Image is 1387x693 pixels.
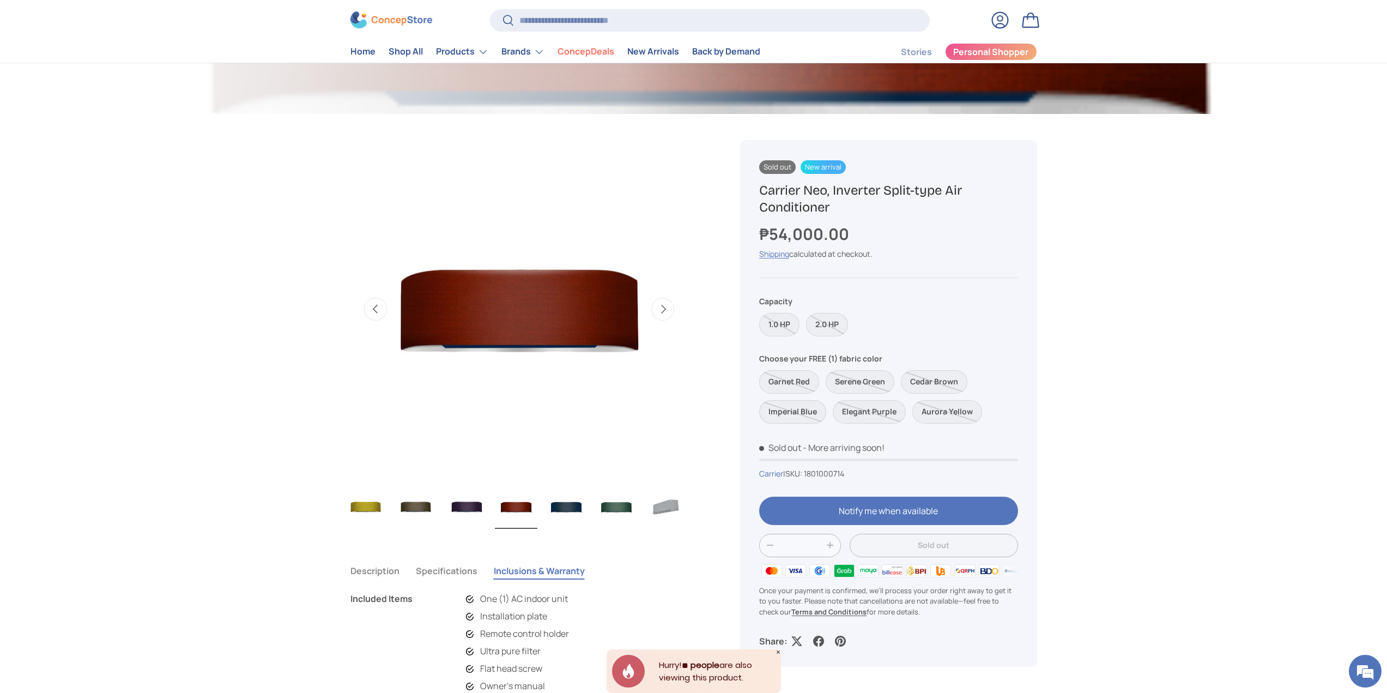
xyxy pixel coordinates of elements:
summary: Brands [495,41,551,63]
a: Personal Shopper [945,43,1037,61]
img: grabpay [832,563,856,579]
span: Sold out [759,442,801,454]
div: calculated at checkout. [759,248,1017,260]
span: New arrival [801,160,846,174]
p: - More arriving soon! [803,442,885,454]
div: Chat with us now [57,61,183,75]
li: Installation plate [466,610,576,623]
label: Sold out [833,400,906,424]
nav: Primary [350,41,760,63]
span: Sold out [759,160,796,174]
img: ubp [929,563,953,579]
button: Inclusions & Warranty [494,558,585,583]
img: carrier-neo-inverter-with-garnet-red-fabric-cover-full-view-concepstore [495,485,537,529]
img: carrier-neo-aircon-with-fabric-panel-cover-light-gray-left-side-full-view-concepstore [645,485,688,529]
p: Once your payment is confirmed, we'll process your order right away to get it to you faster. Plea... [759,586,1017,617]
h1: Carrier Neo, Inverter Split-type Air Conditioner [759,182,1017,216]
a: Stories [901,41,932,63]
img: master [759,563,783,579]
span: | [783,468,844,479]
img: carrier-neo-aircon-unit-with-fabric-panel-cover-serene-green-full-front-view-concepstore [595,485,638,529]
li: Owner's manual [466,679,576,692]
a: New Arrivals [627,41,679,63]
label: Sold out [806,313,848,336]
img: qrph [953,563,977,579]
label: Sold out [826,370,894,394]
label: Sold out [759,400,826,424]
li: Flat head screw [466,662,576,675]
media-gallery: Gallery Viewer [350,140,688,532]
button: Specifications [416,558,477,583]
img: carrier-neo-aircon-with-fabric-panel-cover-imperial-blue-full-view-concepstore [545,485,587,529]
summary: Products [429,41,495,63]
img: bpi [905,563,929,579]
p: Share: [759,635,787,648]
li: Ultra pure filter [466,644,576,658]
a: Terms and Conditions [791,607,867,617]
label: Sold out [759,370,819,394]
img: billease [880,563,904,579]
span: SKU: [785,468,802,479]
legend: Choose your FREE (1) fabric color [759,353,882,364]
img: gcash [808,563,832,579]
nav: Secondary [875,41,1037,63]
span: Personal Shopper [953,48,1028,57]
a: Shop All [389,41,423,63]
img: carrier-neo-aircon-with-fabric-panel-cover-elegant-purple-full-view-concepstore [445,485,487,529]
button: Description [350,558,399,583]
div: Close [776,649,781,655]
span: We're online! [63,137,150,248]
img: ConcepStore [350,12,432,29]
a: ConcepDeals [558,41,614,63]
img: carrier-neo-aircon-with-fabric-panel-cover-cedar-brown-full-view-concepstore [395,485,437,529]
button: Sold out [850,534,1017,557]
img: carrier-neo-inverter-with-aurora-yellow-fabric-cover-full-view-concepstore [344,485,387,529]
img: metrobank [1001,563,1025,579]
a: Carrier [759,468,783,479]
li: One (1) AC indoor unit [466,592,576,605]
a: Home [350,41,375,63]
img: bdo [977,563,1001,579]
a: Shipping [759,249,789,259]
textarea: Type your message and hit 'Enter' [5,298,208,336]
a: Back by Demand [692,41,760,63]
div: Minimize live chat window [179,5,205,32]
legend: Capacity [759,296,792,307]
li: Remote control holder [466,627,576,640]
label: Sold out [759,313,800,336]
strong: ₱54,000.00 [759,223,852,245]
img: maya [856,563,880,579]
span: 1801000714 [804,468,844,479]
img: visa [784,563,808,579]
label: Sold out [901,370,967,394]
label: Sold out [912,400,982,424]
